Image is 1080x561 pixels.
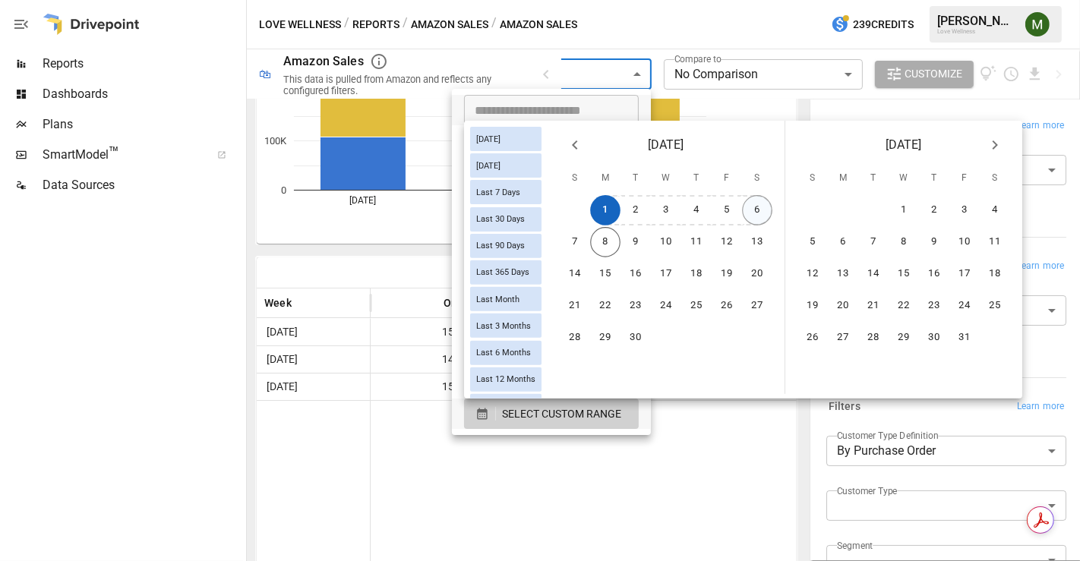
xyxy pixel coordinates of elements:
button: 24 [949,291,980,321]
span: Last 12 Months [470,374,542,384]
button: 13 [742,227,772,257]
button: 30 [621,323,651,353]
span: [DATE] [470,134,507,143]
button: 5 [797,227,828,257]
span: Tuesday [860,163,887,194]
span: Last 3 Months [470,321,537,331]
span: Thursday [921,163,948,194]
button: 6 [742,195,772,225]
li: Last 7 Days [452,156,651,186]
span: Sunday [799,163,826,194]
button: 15 [590,259,621,289]
div: Last 365 Days [470,260,542,285]
button: 20 [828,291,858,321]
button: 1 [889,195,919,225]
button: 11 [980,227,1010,257]
button: 6 [828,227,858,257]
button: Previous month [560,130,590,160]
span: Tuesday [622,163,649,194]
button: 16 [621,259,651,289]
button: 8 [889,227,919,257]
span: Last 7 Days [470,188,526,197]
button: 14 [858,259,889,289]
span: Last 30 Days [470,214,531,224]
li: Month to Date [452,307,651,338]
button: 8 [590,227,621,257]
button: 22 [590,291,621,321]
button: Next month [980,130,1010,160]
div: Last Year [470,394,542,418]
div: Last 7 Days [470,180,542,204]
button: 19 [797,291,828,321]
button: 20 [742,259,772,289]
span: [DATE] [886,134,922,156]
span: Saturday [981,163,1009,194]
span: Thursday [683,163,710,194]
span: SELECT CUSTOM RANGE [502,405,621,424]
button: 18 [681,259,712,289]
span: Wednesday [890,163,917,194]
button: 14 [560,259,590,289]
button: 21 [858,291,889,321]
button: 10 [949,227,980,257]
button: 17 [949,259,980,289]
button: 22 [889,291,919,321]
div: Last Month [470,287,542,311]
button: 27 [828,323,858,353]
button: 28 [858,323,889,353]
button: 26 [797,323,828,353]
div: Last 90 Days [470,234,542,258]
button: 30 [919,323,949,353]
span: [DATE] [470,161,507,171]
button: SELECT CUSTOM RANGE [464,399,639,429]
span: Monday [592,163,619,194]
button: 11 [681,227,712,257]
span: Wednesday [652,163,680,194]
button: 27 [742,291,772,321]
span: Friday [713,163,741,194]
div: Last 30 Days [470,206,542,231]
button: 18 [980,259,1010,289]
button: 1 [590,195,621,225]
button: 16 [919,259,949,289]
button: 4 [980,195,1010,225]
button: 23 [621,291,651,321]
button: 3 [651,195,681,225]
span: Friday [951,163,978,194]
button: 12 [712,227,742,257]
button: 24 [651,291,681,321]
span: Last Month [470,295,526,304]
button: 10 [651,227,681,257]
button: 28 [560,323,590,353]
button: 5 [712,195,742,225]
button: 9 [621,227,651,257]
span: Monday [829,163,857,194]
button: 3 [949,195,980,225]
li: [DATE] [452,125,651,156]
button: 2 [919,195,949,225]
div: [DATE] [470,153,542,178]
button: 15 [889,259,919,289]
button: 2 [621,195,651,225]
li: Last 6 Months [452,247,651,277]
button: 26 [712,291,742,321]
div: Last 12 Months [470,367,542,392]
div: Last 6 Months [470,340,542,364]
li: This Quarter [452,338,651,368]
span: Saturday [744,163,771,194]
li: Last 3 Months [452,216,651,247]
button: 29 [590,323,621,353]
button: 23 [919,291,949,321]
span: Last 6 Months [470,348,537,358]
li: Last 12 Months [452,277,651,307]
span: [DATE] [649,134,684,156]
button: 19 [712,259,742,289]
button: 7 [858,227,889,257]
button: 12 [797,259,828,289]
span: Last 90 Days [470,241,531,251]
li: Last 30 Days [452,186,651,216]
div: Last 3 Months [470,314,542,338]
button: 21 [560,291,590,321]
li: Last Quarter [452,368,651,399]
button: 25 [980,291,1010,321]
